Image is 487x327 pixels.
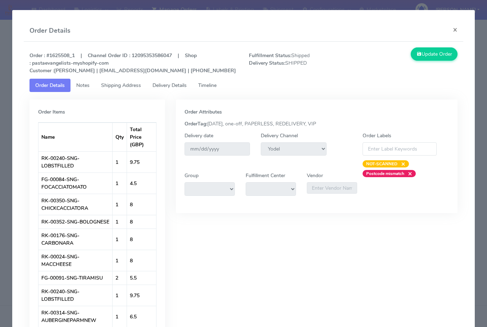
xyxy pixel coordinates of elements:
th: Name [38,123,113,151]
strong: Customer : [29,67,54,74]
span: × [397,160,405,167]
td: RK-00350-SNG-CHICKCACCIATORA [38,194,113,215]
span: Delivery Details [153,82,187,89]
td: RK-00176-SNG-CARBONARA [38,229,113,250]
td: RK-00314-SNG-AUBERGINEPARMNEW [38,306,113,327]
td: RK-00352-SNG-BOLOGNESE [38,215,113,229]
span: Order Details [35,82,65,89]
strong: Delivery Status: [249,60,285,66]
td: 8 [127,194,156,215]
strong: Order Attributes [185,109,222,115]
label: Fulfillment Center [246,172,285,179]
td: 1 [113,194,127,215]
td: 4.5 [127,172,156,194]
input: Enter Label Keywords [363,142,437,156]
td: FG-00084-SNG-FOCACCIATOMATO [38,172,113,194]
div: [DATE], one-off, PAPERLESS, REDELIVERY, VIP [179,120,454,128]
span: Timeline [198,82,217,89]
span: × [404,170,412,177]
label: Order Labels [363,132,391,139]
td: RK-00240-SNG-LOBSTFILLED [38,151,113,172]
td: 5.5 [127,271,156,285]
td: 6.5 [127,306,156,327]
span: Notes [76,82,90,89]
ul: Tabs [29,79,458,92]
strong: Order : #1625508_1 | Channel Order ID : 12095353586047 | Shop : pastaevangelists-myshopify-com [P... [29,52,236,74]
th: Total Price (GBP) [127,123,156,151]
input: Enter Vendor Name [307,182,357,194]
span: Shipped SHIPPED [243,52,353,74]
label: Vendor [307,172,323,179]
td: 9.75 [127,285,156,306]
td: 1 [113,306,127,327]
button: Update Order [411,47,458,61]
td: 1 [113,285,127,306]
strong: OrderTag: [185,120,207,127]
td: 1 [113,250,127,271]
td: 1 [113,229,127,250]
td: 9.75 [127,151,156,172]
td: 1 [113,215,127,229]
label: Group [185,172,199,179]
strong: Order Items [38,109,65,115]
td: RK-00024-SNG-MACCHEESE [38,250,113,271]
th: Qty [113,123,127,151]
h4: Order Details [29,26,70,36]
td: RK-00240-SNG-LOBSTFILLED [38,285,113,306]
strong: Fulfillment Status: [249,52,291,59]
button: Close [447,20,463,39]
td: 8 [127,229,156,250]
span: Shipping Address [101,82,141,89]
td: 8 [127,250,156,271]
td: 1 [113,151,127,172]
strong: NOT-SCANNED [366,161,397,167]
td: 2 [113,271,127,285]
td: 8 [127,215,156,229]
label: Delivery Channel [261,132,298,139]
strong: Postcode mismatch [366,171,404,176]
td: 1 [113,172,127,194]
label: Delivery date [185,132,213,139]
td: FG-00091-SNG-TIRAMISU [38,271,113,285]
